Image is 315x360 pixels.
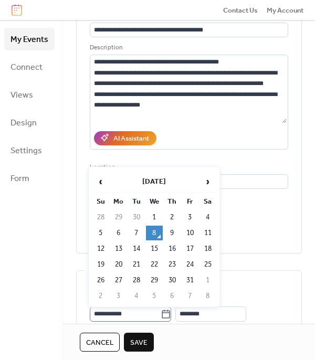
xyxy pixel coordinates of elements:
th: [DATE] [110,171,198,193]
img: logo [12,4,22,16]
td: 7 [128,226,145,240]
td: 6 [110,226,127,240]
span: Contact Us [223,5,258,16]
a: My Events [4,28,55,50]
td: 29 [146,273,163,288]
td: 15 [146,241,163,256]
td: 24 [182,257,198,272]
span: My Events [10,31,48,48]
td: 8 [199,289,216,303]
th: Sa [199,194,216,209]
td: 30 [164,273,181,288]
td: 11 [199,226,216,240]
td: 18 [199,241,216,256]
td: 3 [182,210,198,225]
td: 5 [92,226,109,240]
td: 3 [110,289,127,303]
span: › [200,171,216,192]
a: Connect [4,56,55,78]
td: 4 [199,210,216,225]
th: Tu [128,194,145,209]
td: 20 [110,257,127,272]
td: 7 [182,289,198,303]
td: 25 [199,257,216,272]
span: My Account [267,5,303,16]
td: 16 [164,241,181,256]
a: Design [4,111,55,134]
th: Fr [182,194,198,209]
td: 5 [146,289,163,303]
th: Mo [110,194,127,209]
button: Save [124,333,154,352]
td: 8 [146,226,163,240]
button: AI Assistant [94,131,156,145]
div: Location [90,162,286,173]
td: 6 [164,289,181,303]
td: 12 [92,241,109,256]
th: We [146,194,163,209]
a: Views [4,83,55,106]
td: 30 [128,210,145,225]
td: 22 [146,257,163,272]
span: Form [10,171,29,187]
span: Connect [10,59,43,76]
div: Description [90,43,286,53]
td: 2 [164,210,181,225]
td: 14 [128,241,145,256]
td: 2 [92,289,109,303]
td: 28 [92,210,109,225]
span: Views [10,87,33,103]
td: 23 [164,257,181,272]
td: 1 [199,273,216,288]
td: 4 [128,289,145,303]
td: 10 [182,226,198,240]
td: 9 [164,226,181,240]
a: My Account [267,5,303,15]
td: 31 [182,273,198,288]
a: Settings [4,139,55,162]
button: Cancel [80,333,120,352]
td: 21 [128,257,145,272]
td: 1 [146,210,163,225]
a: Form [4,167,55,189]
span: Design [10,115,37,131]
a: Contact Us [223,5,258,15]
div: AI Assistant [113,133,149,144]
span: Settings [10,143,42,159]
td: 27 [110,273,127,288]
td: 28 [128,273,145,288]
td: 17 [182,241,198,256]
span: Save [130,337,148,348]
span: Cancel [86,337,113,348]
td: 26 [92,273,109,288]
td: 19 [92,257,109,272]
div: Title [90,10,286,20]
td: 29 [110,210,127,225]
th: Th [164,194,181,209]
span: ‹ [93,171,109,192]
th: Su [92,194,109,209]
td: 13 [110,241,127,256]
